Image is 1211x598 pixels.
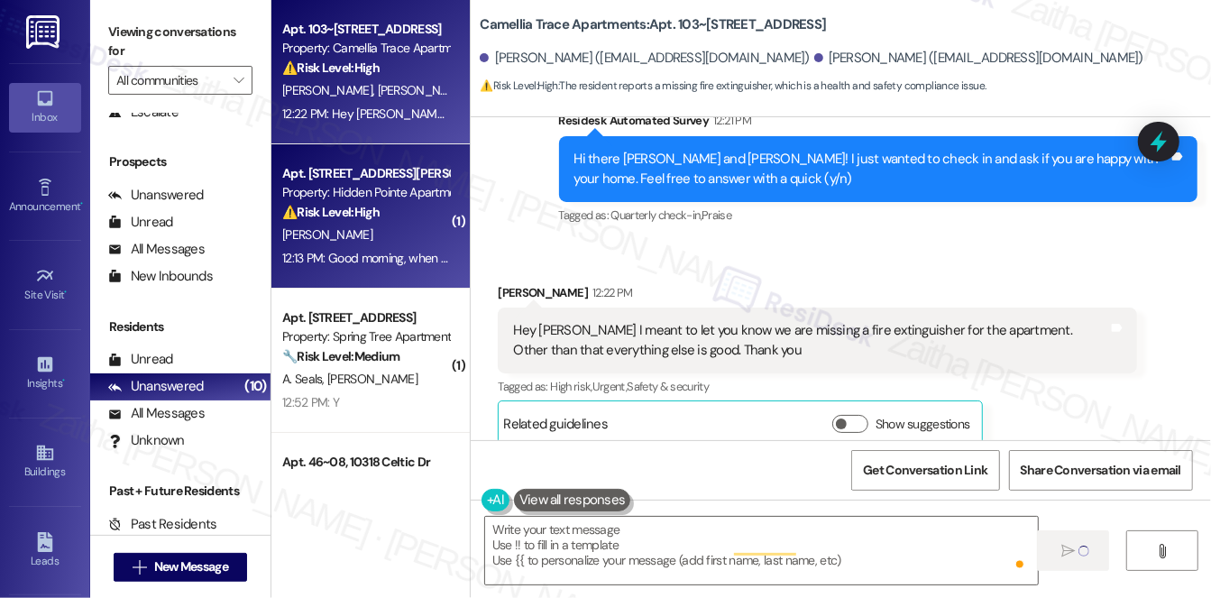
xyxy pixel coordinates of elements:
span: [PERSON_NAME] [282,82,378,98]
div: 12:13 PM: Good morning, when I renewed the lease this past March I didn't get them clean. Oh than... [282,250,911,266]
button: New Message [114,553,247,582]
span: • [65,286,68,299]
div: Past + Future Residents [90,482,271,501]
div: All Messages [108,404,205,423]
div: Apt. [STREET_ADDRESS] [282,308,449,327]
strong: ⚠️ Risk Level: High [480,78,557,93]
button: Get Conversation Link [851,450,999,491]
i:  [234,73,243,87]
span: High risk , [550,379,592,394]
span: [PERSON_NAME] [327,371,417,387]
span: Praise [702,207,731,223]
div: Unanswered [108,186,204,205]
div: Unread [108,213,173,232]
div: Unanswered [108,377,204,396]
label: Viewing conversations for [108,18,252,66]
div: 12:22 PM: Hey [PERSON_NAME] meant to let you know we are missing a fire extinguisher for the apar... [282,106,1104,122]
b: Camellia Trace Apartments: Apt. 103~[STREET_ADDRESS] [480,15,826,34]
a: Site Visit • [9,261,81,309]
div: Tagged as: [498,373,1137,400]
div: Tagged as: [559,202,1198,228]
span: Quarterly check-in , [610,207,702,223]
div: [PERSON_NAME] ([EMAIL_ADDRESS][DOMAIN_NAME]) [480,49,809,68]
strong: 🔧 Risk Level: Medium [282,348,399,364]
a: Insights • [9,349,81,398]
div: 12:22 PM [588,283,633,302]
label: Show suggestions [876,415,970,434]
div: 12:21 PM [709,111,751,130]
div: Unknown [108,431,185,450]
div: Residents [90,317,271,336]
div: [PERSON_NAME] [498,283,1137,308]
a: Buildings [9,437,81,486]
span: [PERSON_NAME] [378,82,468,98]
span: A. Seals [282,371,327,387]
button: Share Conversation via email [1009,450,1193,491]
span: • [62,374,65,387]
i:  [1061,544,1075,558]
i:  [1155,544,1169,558]
strong: ⚠️ Risk Level: High [282,60,380,76]
div: Past Residents [108,515,217,534]
div: Residesk Automated Survey [559,111,1198,136]
span: Urgent , [592,379,627,394]
div: Property: Hidden Pointe Apartments [282,183,449,202]
div: 12:52 PM: Y [282,394,339,410]
input: All communities [116,66,224,95]
div: All Messages [108,240,205,259]
div: Unread [108,350,173,369]
div: New Inbounds [108,267,213,286]
div: Apt. [STREET_ADDRESS][PERSON_NAME] [282,164,449,183]
a: Inbox [9,83,81,132]
img: ResiDesk Logo [26,15,63,49]
div: Property: Camellia Trace Apartments [282,39,449,58]
div: Escalate [108,103,179,122]
div: Hey [PERSON_NAME] I meant to let you know we are missing a fire extinguisher for the apartment. O... [513,321,1108,360]
span: Get Conversation Link [863,461,987,480]
div: Hi there [PERSON_NAME] and [PERSON_NAME]! I just wanted to check in and ask if you are happy with... [574,150,1170,189]
div: [PERSON_NAME] ([EMAIL_ADDRESS][DOMAIN_NAME]) [814,49,1143,68]
span: [PERSON_NAME] [282,226,372,243]
a: Leads [9,527,81,575]
div: Prospects [90,152,271,171]
div: Property: Spring Tree Apartments [282,327,449,346]
strong: ⚠️ Risk Level: High [282,204,380,220]
span: Safety & security [627,379,709,394]
div: Apt. 46~08, 10318 Celtic Dr [282,453,449,472]
i:  [133,560,146,575]
div: (10) [240,373,271,400]
div: Apt. 103~[STREET_ADDRESS] [282,20,449,39]
span: New Message [154,557,228,576]
span: Share Conversation via email [1021,461,1181,480]
span: : The resident reports a missing fire extinguisher, which is a health and safety compliance issue. [480,77,986,96]
div: Related guidelines [503,415,608,441]
span: • [80,198,83,210]
textarea: To enrich screen reader interactions, please activate Accessibility in Grammarly extension settings [485,517,1038,584]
